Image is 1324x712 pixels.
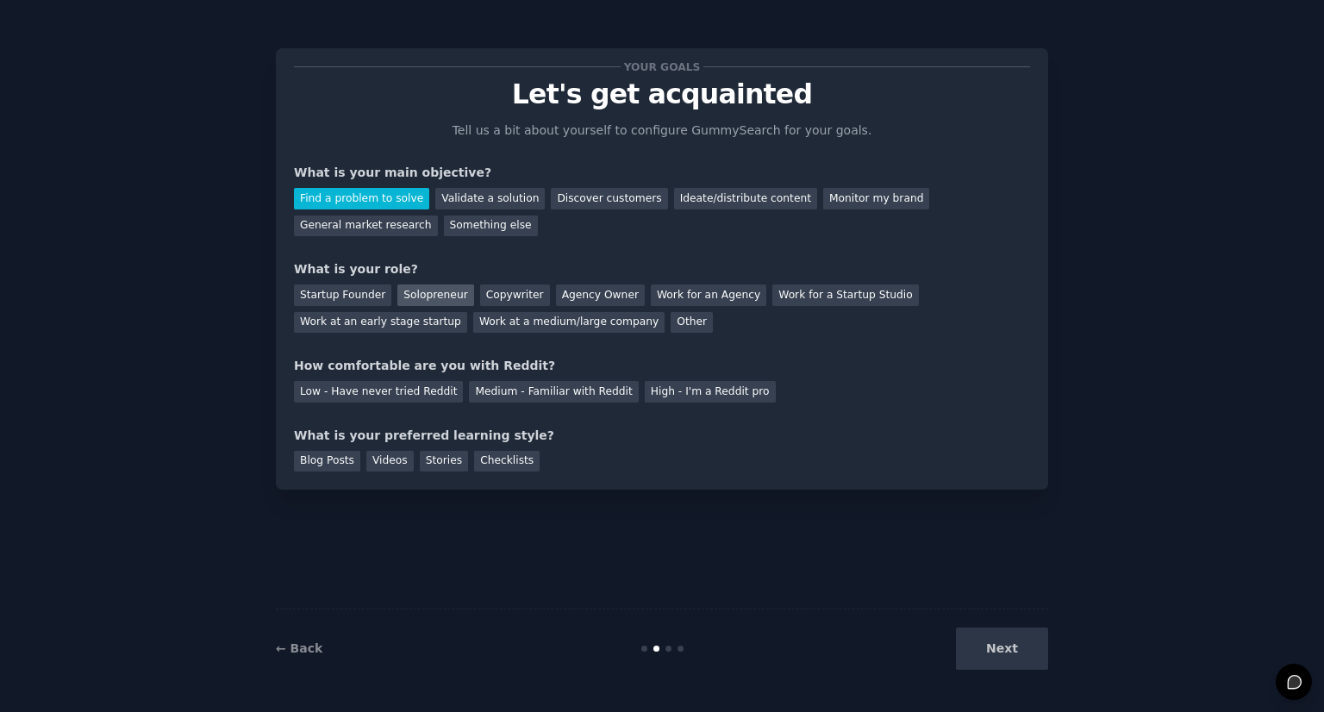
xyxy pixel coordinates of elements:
div: Monitor my brand [823,188,929,209]
p: Tell us a bit about yourself to configure GummySearch for your goals. [445,122,879,140]
div: Work at a medium/large company [473,312,665,334]
div: Find a problem to solve [294,188,429,209]
div: Low - Have never tried Reddit [294,381,463,403]
div: Discover customers [551,188,667,209]
div: High - I'm a Reddit pro [645,381,776,403]
div: Ideate/distribute content [674,188,817,209]
div: Validate a solution [435,188,545,209]
div: Checklists [474,451,540,472]
div: Blog Posts [294,451,360,472]
div: Work at an early stage startup [294,312,467,334]
div: Solopreneur [397,284,473,306]
div: What is your main objective? [294,164,1030,182]
a: ← Back [276,641,322,655]
div: How comfortable are you with Reddit? [294,357,1030,375]
div: Something else [444,215,538,237]
div: Videos [366,451,414,472]
div: Agency Owner [556,284,645,306]
div: Other [671,312,713,334]
div: Work for a Startup Studio [772,284,918,306]
div: Startup Founder [294,284,391,306]
div: Copywriter [480,284,550,306]
div: What is your role? [294,260,1030,278]
div: What is your preferred learning style? [294,427,1030,445]
div: Medium - Familiar with Reddit [469,381,638,403]
div: General market research [294,215,438,237]
p: Let's get acquainted [294,79,1030,109]
div: Stories [420,451,468,472]
div: Work for an Agency [651,284,766,306]
span: Your goals [621,58,703,76]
